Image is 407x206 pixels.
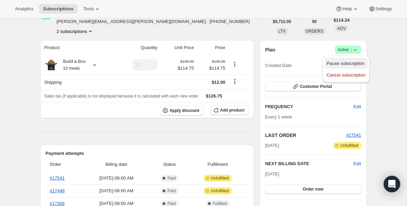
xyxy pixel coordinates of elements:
[308,17,321,26] button: 50
[375,6,392,12] span: Settings
[211,175,229,181] span: Unfulfilled
[159,40,196,55] th: Unit Price
[85,187,148,194] span: [DATE] · 08:00 AM
[167,175,176,181] span: Paid
[346,132,361,139] button: #17541
[229,60,240,68] button: Product actions
[349,101,365,112] button: Edit
[337,26,346,31] span: AOV
[46,150,249,157] h2: Payment attempts
[346,133,361,138] a: #17541
[210,105,249,115] button: Add product
[312,19,317,24] span: 50
[342,6,352,12] span: Help
[324,58,367,69] button: Pause subscription
[265,184,361,194] button: Order now
[57,18,250,25] span: [PERSON_NAME][EMAIL_ADDRESS][PERSON_NAME][DOMAIN_NAME] · [PHONE_NUMBER]
[57,28,94,35] button: Product actions
[269,17,295,26] button: $5,712.00
[44,94,199,99] span: Sales tax (if applicable) is not displayed because it is calculated with each new order.
[331,4,363,14] button: Help
[212,80,225,85] span: $12.00
[353,103,361,110] span: Edit
[85,161,148,168] span: Billing date
[265,171,279,176] span: [DATE]
[180,59,194,64] small: $135.00
[306,29,323,34] span: ORDERS
[15,6,33,12] span: Analytics
[50,188,65,193] a: #17448
[191,161,244,168] span: Fulfillment
[350,47,351,53] span: |
[44,58,58,72] img: product img
[229,78,240,85] button: Shipping actions
[327,72,365,78] span: Cancel subscription
[178,65,194,72] span: $114.75
[114,40,159,55] th: Quantity
[384,176,400,192] div: Open Intercom Messenger
[303,186,323,192] span: Order now
[43,6,74,12] span: Subscriptions
[265,62,291,69] span: Created Date
[40,75,114,90] th: Shipping
[265,46,275,53] h2: Plan
[340,143,359,148] span: Unfulfilled
[300,84,332,89] span: Customer Portal
[152,161,187,168] span: Status
[160,105,203,116] button: Apply discount
[50,175,65,181] a: #17541
[338,46,359,53] span: Active
[273,19,291,24] span: $5,712.00
[265,82,361,91] button: Customer Portal
[196,40,228,55] th: Price
[265,142,279,149] span: [DATE]
[167,188,176,194] span: Paid
[46,157,83,172] th: Order
[265,132,346,139] h2: LAST ORDER
[58,58,86,72] div: Build a Box
[40,40,114,55] th: Product
[220,107,244,113] span: Add product
[198,65,225,72] span: $114.75
[211,188,229,194] span: Unfulfilled
[265,160,353,167] h2: NEXT BILLING DATE
[265,103,353,110] h2: FREQUENCY
[324,69,367,80] button: Cancel subscription
[206,93,222,99] span: $126.75
[83,6,94,12] span: Tools
[364,4,396,14] button: Settings
[169,108,199,113] span: Apply discount
[265,114,292,119] span: Every 1 week
[50,201,65,206] a: #17368
[63,66,80,71] small: 10 meals
[353,160,361,167] button: Edit
[39,4,78,14] button: Subscriptions
[79,4,105,14] button: Tools
[327,61,364,66] span: Pause subscription
[278,29,286,34] span: LTV
[85,175,148,182] span: [DATE] · 08:00 AM
[11,4,37,14] button: Analytics
[212,59,225,64] small: $135.00
[333,17,350,24] span: $114.24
